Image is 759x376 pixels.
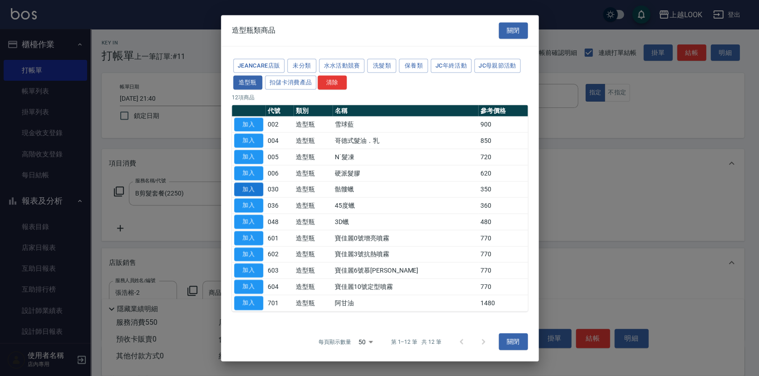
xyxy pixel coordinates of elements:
[478,165,528,181] td: 620
[333,165,478,181] td: 硬派髮膠
[232,26,275,35] span: 造型瓶類商品
[478,116,528,132] td: 900
[265,262,294,278] td: 603
[265,75,317,89] button: 扣儲卡消費產品
[474,59,521,73] button: JC母親節活動
[319,59,364,73] button: 水水活動競賽
[499,22,528,39] button: 關閉
[333,149,478,165] td: N˙髮凍
[478,105,528,117] th: 參考價格
[318,337,351,346] p: 每頁顯示數量
[333,197,478,214] td: 45度蠟
[265,246,294,262] td: 602
[234,166,263,180] button: 加入
[333,181,478,197] td: 骷髏蠟
[399,59,428,73] button: 保養類
[294,214,333,230] td: 造型瓶
[234,264,263,278] button: 加入
[232,93,528,101] p: 12 項商品
[287,59,316,73] button: 未分類
[294,278,333,295] td: 造型瓶
[294,295,333,311] td: 造型瓶
[333,230,478,246] td: 寶佳麗0號增亮噴霧
[367,59,396,73] button: 洗髮類
[234,117,263,132] button: 加入
[265,105,294,117] th: 代號
[333,105,478,117] th: 名稱
[294,230,333,246] td: 造型瓶
[478,214,528,230] td: 480
[265,295,294,311] td: 701
[233,75,262,89] button: 造型瓶
[478,246,528,262] td: 770
[333,262,478,278] td: 寶佳麗6號慕[PERSON_NAME]
[265,230,294,246] td: 601
[294,181,333,197] td: 造型瓶
[234,215,263,229] button: 加入
[333,132,478,149] td: 哥德式髮油．乳
[499,333,528,350] button: 關閉
[431,59,471,73] button: JC年終活動
[234,134,263,148] button: 加入
[478,181,528,197] td: 350
[294,149,333,165] td: 造型瓶
[318,75,347,89] button: 清除
[478,230,528,246] td: 770
[294,116,333,132] td: 造型瓶
[294,132,333,149] td: 造型瓶
[294,105,333,117] th: 類別
[354,329,376,354] div: 50
[294,262,333,278] td: 造型瓶
[333,116,478,132] td: 雪球藍
[265,197,294,214] td: 036
[478,149,528,165] td: 720
[294,165,333,181] td: 造型瓶
[294,246,333,262] td: 造型瓶
[265,149,294,165] td: 005
[265,278,294,295] td: 604
[234,231,263,245] button: 加入
[478,132,528,149] td: 850
[265,165,294,181] td: 006
[233,59,285,73] button: JeanCare店販
[234,296,263,310] button: 加入
[333,246,478,262] td: 寶佳麗3號抗熱噴霧
[478,295,528,311] td: 1480
[234,279,263,293] button: 加入
[265,181,294,197] td: 030
[234,247,263,261] button: 加入
[333,278,478,295] td: 寶佳麗10號定型噴霧
[478,197,528,214] td: 360
[294,197,333,214] td: 造型瓶
[265,116,294,132] td: 002
[478,262,528,278] td: 770
[234,199,263,213] button: 加入
[333,214,478,230] td: 3D蠟
[234,150,263,164] button: 加入
[265,214,294,230] td: 048
[265,132,294,149] td: 004
[333,295,478,311] td: 阿甘油
[234,182,263,196] button: 加入
[478,278,528,295] td: 770
[391,337,441,346] p: 第 1–12 筆 共 12 筆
